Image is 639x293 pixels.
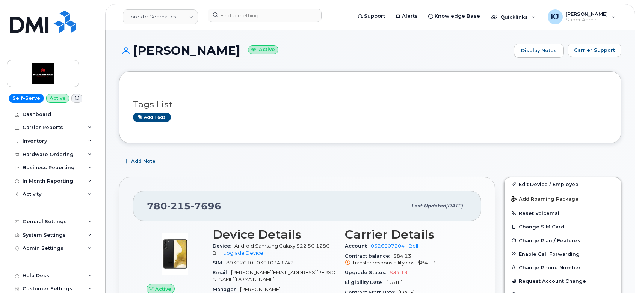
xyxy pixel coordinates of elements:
span: Change Plan / Features [519,237,580,243]
a: 0526007204 - Bell [371,243,418,249]
button: Carrier Support [568,44,621,57]
h3: Carrier Details [345,228,468,241]
button: Change SIM Card [505,220,621,233]
span: Contract balance [345,253,393,259]
button: Enable Call Forwarding [505,247,621,261]
button: Add Roaming Package [505,191,621,206]
span: [PERSON_NAME] [240,287,281,292]
span: Account [345,243,371,249]
small: Active [248,45,278,54]
span: $84.13 [418,260,436,266]
span: 7696 [191,200,221,212]
span: Add Roaming Package [511,196,579,203]
a: Edit Device / Employee [505,177,621,191]
span: Carrier Support [574,47,615,54]
span: Transfer responsibility cost [352,260,416,266]
span: [PERSON_NAME][EMAIL_ADDRESS][PERSON_NAME][DOMAIN_NAME] [213,270,335,282]
span: [DATE] [386,279,402,285]
h3: Tags List [133,100,607,109]
a: Add tags [133,113,171,122]
h1: [PERSON_NAME] [119,44,510,57]
span: Add Note [131,158,156,165]
span: 89302610103010349742 [226,260,294,266]
span: Last updated [411,203,446,209]
button: Change Plan / Features [505,234,621,247]
span: $34.13 [390,270,408,275]
span: Android Samsung Galaxy S22 5G 128GB [213,243,330,255]
button: Reset Voicemail [505,206,621,220]
img: image20231002-3703462-1qw5fnl.jpeg [153,231,198,276]
span: Manager [213,287,240,292]
button: Change Phone Number [505,261,621,274]
button: Request Account Change [505,274,621,288]
span: 780 [147,200,221,212]
span: Enable Call Forwarding [519,251,580,257]
span: 215 [167,200,191,212]
span: Device [213,243,234,249]
span: Upgrade Status [345,270,390,275]
span: Eligibility Date [345,279,386,285]
button: Add Note [119,155,162,168]
span: [DATE] [446,203,463,209]
span: $84.13 [345,253,468,267]
span: Email [213,270,231,275]
span: SIM [213,260,226,266]
h3: Device Details [213,228,336,241]
a: Display Notes [514,44,564,58]
a: + Upgrade Device [219,250,263,256]
span: Active [155,285,171,293]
